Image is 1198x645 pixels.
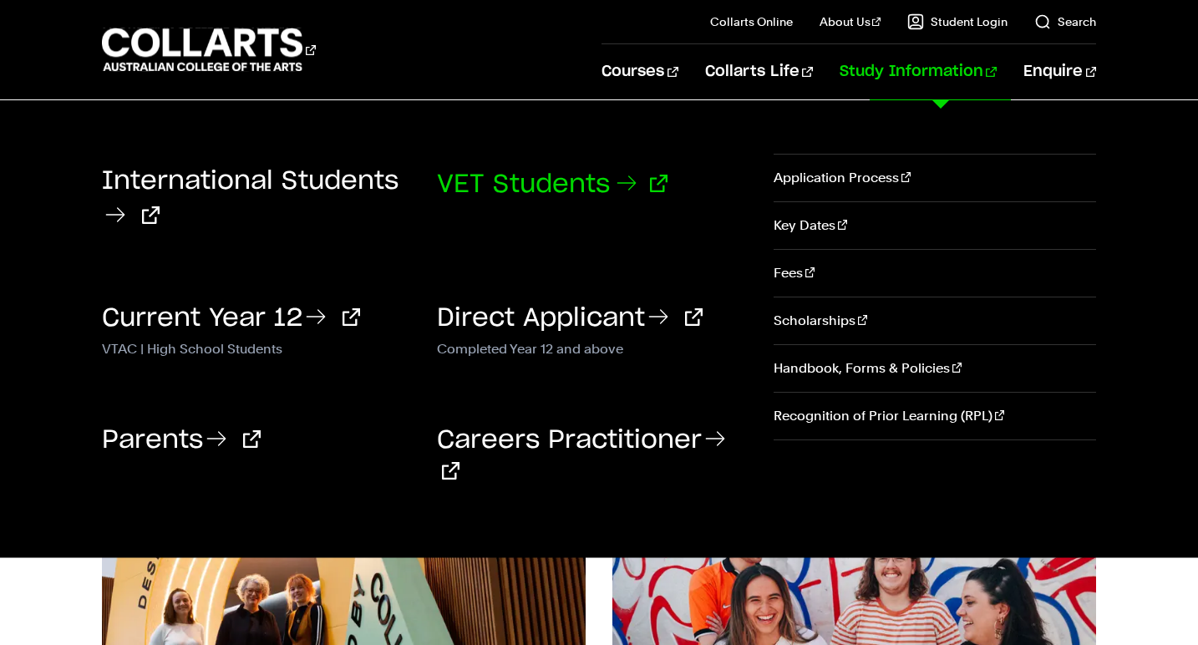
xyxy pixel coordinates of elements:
[705,44,813,99] a: Collarts Life
[102,338,412,358] p: VTAC | High School Students
[774,250,1096,297] a: Fees
[102,306,360,331] a: Current Year 12
[774,345,1096,392] a: Handbook, Forms & Policies
[774,393,1096,439] a: Recognition of Prior Learning (RPL)
[774,155,1096,201] a: Application Process
[774,297,1096,344] a: Scholarships
[102,169,398,229] a: International Students
[840,44,997,99] a: Study Information
[710,13,793,30] a: Collarts Online
[1034,13,1096,30] a: Search
[602,44,678,99] a: Courses
[102,26,316,74] div: Go to homepage
[437,428,728,485] a: Careers Practitioner
[907,13,1008,30] a: Student Login
[437,338,747,358] p: Completed Year 12 and above
[437,306,703,331] a: Direct Applicant
[1023,44,1096,99] a: Enquire
[820,13,881,30] a: About Us
[437,172,668,197] a: VET Students
[774,202,1096,249] a: Key Dates
[102,428,261,453] a: Parents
